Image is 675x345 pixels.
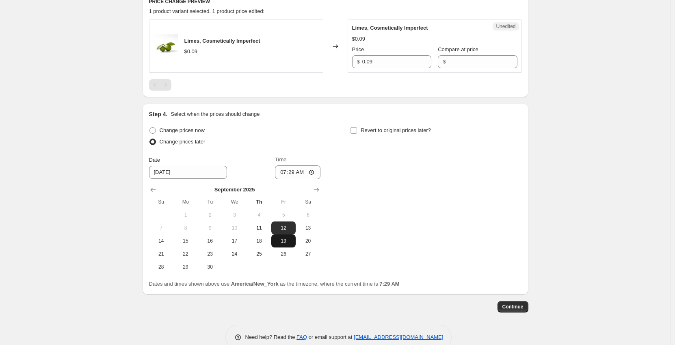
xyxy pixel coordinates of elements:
[149,8,265,14] span: 1 product variant selected. 1 product price edited:
[275,199,292,205] span: Fr
[177,199,195,205] span: Mo
[177,238,195,244] span: 15
[299,251,317,257] span: 27
[352,35,366,43] div: $0.09
[201,251,219,257] span: 23
[222,208,247,221] button: Wednesday September 3 2025
[225,238,243,244] span: 17
[198,221,222,234] button: Tuesday September 9 2025
[275,165,320,179] input: 12:00
[173,221,198,234] button: Monday September 8 2025
[299,199,317,205] span: Sa
[361,127,431,133] span: Revert to original prices later?
[201,238,219,244] span: 16
[307,334,354,340] span: or email support at
[154,34,178,59] img: limes_pickouts_80x.jpg
[222,221,247,234] button: Wednesday September 10 2025
[149,195,173,208] th: Sunday
[149,221,173,234] button: Sunday September 7 2025
[177,212,195,218] span: 1
[502,304,524,310] span: Continue
[149,260,173,273] button: Sunday September 28 2025
[247,221,271,234] button: Today Thursday September 11 2025
[275,251,292,257] span: 26
[152,251,170,257] span: 21
[173,208,198,221] button: Monday September 1 2025
[250,238,268,244] span: 18
[498,301,528,312] button: Continue
[438,46,478,52] span: Compare at price
[160,139,206,145] span: Change prices later
[247,195,271,208] th: Thursday
[173,247,198,260] button: Monday September 22 2025
[357,59,360,65] span: $
[149,79,171,91] nav: Pagination
[201,225,219,231] span: 9
[152,199,170,205] span: Su
[250,251,268,257] span: 25
[250,225,268,231] span: 11
[198,234,222,247] button: Tuesday September 16 2025
[201,212,219,218] span: 2
[173,260,198,273] button: Monday September 29 2025
[275,238,292,244] span: 19
[296,195,320,208] th: Saturday
[352,25,428,31] span: Limes, Cosmetically Imperfect
[299,212,317,218] span: 6
[354,334,443,340] a: [EMAIL_ADDRESS][DOMAIN_NAME]
[198,195,222,208] th: Tuesday
[149,281,400,287] span: Dates and times shown above use as the timezone, where the current time is
[225,251,243,257] span: 24
[496,23,515,30] span: Unedited
[250,212,268,218] span: 4
[275,156,286,163] span: Time
[247,247,271,260] button: Thursday September 25 2025
[271,247,296,260] button: Friday September 26 2025
[152,264,170,270] span: 28
[271,195,296,208] th: Friday
[177,251,195,257] span: 22
[379,281,399,287] b: 7:29 AM
[152,238,170,244] span: 14
[275,225,292,231] span: 12
[299,225,317,231] span: 13
[443,59,446,65] span: $
[247,208,271,221] button: Thursday September 4 2025
[201,199,219,205] span: Tu
[171,110,260,118] p: Select when the prices should change
[296,234,320,247] button: Saturday September 20 2025
[311,184,322,195] button: Show next month, October 2025
[296,247,320,260] button: Saturday September 27 2025
[299,238,317,244] span: 20
[296,208,320,221] button: Saturday September 6 2025
[231,281,279,287] b: America/New_York
[222,234,247,247] button: Wednesday September 17 2025
[250,199,268,205] span: Th
[201,264,219,270] span: 30
[222,247,247,260] button: Wednesday September 24 2025
[296,334,307,340] a: FAQ
[222,195,247,208] th: Wednesday
[198,208,222,221] button: Tuesday September 2 2025
[160,127,205,133] span: Change prices now
[198,247,222,260] button: Tuesday September 23 2025
[352,46,364,52] span: Price
[271,208,296,221] button: Friday September 5 2025
[275,212,292,218] span: 5
[173,195,198,208] th: Monday
[271,234,296,247] button: Friday September 19 2025
[149,247,173,260] button: Sunday September 21 2025
[177,225,195,231] span: 8
[247,234,271,247] button: Thursday September 18 2025
[271,221,296,234] button: Friday September 12 2025
[225,199,243,205] span: We
[184,38,260,44] span: Limes, Cosmetically Imperfect
[177,264,195,270] span: 29
[149,110,168,118] h2: Step 4.
[296,221,320,234] button: Saturday September 13 2025
[152,225,170,231] span: 7
[198,260,222,273] button: Tuesday September 30 2025
[225,212,243,218] span: 3
[225,225,243,231] span: 10
[184,48,198,56] div: $0.09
